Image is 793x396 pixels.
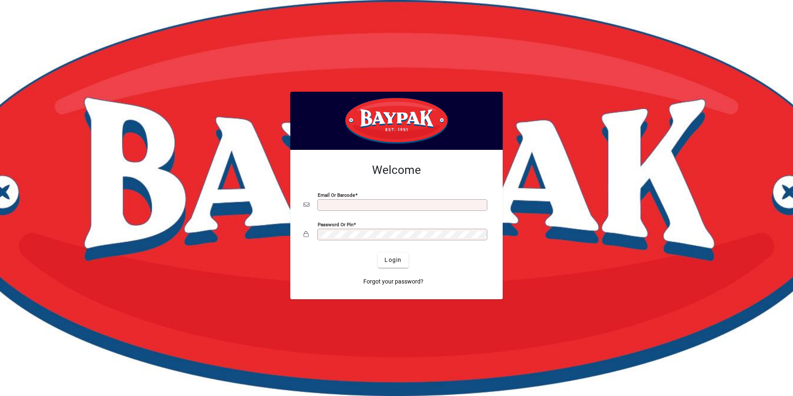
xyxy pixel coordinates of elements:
a: Forgot your password? [360,274,427,289]
span: Forgot your password? [363,277,423,286]
mat-label: Email or Barcode [318,192,355,198]
span: Login [384,256,401,264]
h2: Welcome [304,163,489,177]
mat-label: Password or Pin [318,221,353,227]
button: Login [378,253,408,268]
